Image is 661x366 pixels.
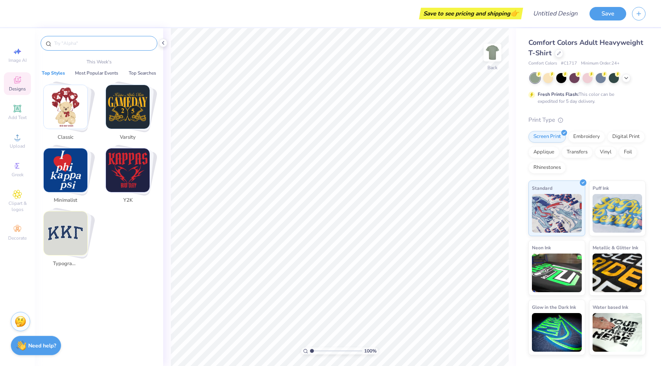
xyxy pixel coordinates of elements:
[485,45,500,60] img: Back
[115,197,140,204] span: Y2K
[528,116,646,124] div: Print Type
[568,131,605,143] div: Embroidery
[53,39,152,47] input: Try "Alpha"
[101,148,159,208] button: Stack Card Button Y2K
[528,60,557,67] span: Comfort Colors
[561,60,577,67] span: # C1717
[4,200,31,213] span: Clipart & logos
[562,146,593,158] div: Transfers
[73,69,121,77] button: Most Popular Events
[528,131,566,143] div: Screen Print
[364,347,376,354] span: 100 %
[39,211,97,271] button: Stack Card Button Typography
[593,313,642,352] img: Water based Ink
[487,64,497,71] div: Back
[528,146,559,158] div: Applique
[532,303,576,311] span: Glow in the Dark Ink
[532,194,582,233] img: Standard
[12,172,24,178] span: Greek
[53,260,78,268] span: Typography
[528,162,566,174] div: Rhinestones
[53,197,78,204] span: Minimalist
[593,303,628,311] span: Water based Ink
[619,146,637,158] div: Foil
[106,85,150,129] img: Varsity
[126,69,158,77] button: Top Searches
[44,211,87,255] img: Typography
[101,85,159,144] button: Stack Card Button Varsity
[9,86,26,92] span: Designs
[10,143,25,149] span: Upload
[44,148,87,192] img: Minimalist
[44,85,87,129] img: Classic
[106,148,150,192] img: Y2K
[593,243,638,252] span: Metallic & Glitter Ink
[538,91,633,105] div: This color can be expedited for 5 day delivery.
[595,146,617,158] div: Vinyl
[532,254,582,292] img: Neon Ink
[28,342,56,349] strong: Need help?
[581,60,620,67] span: Minimum Order: 24 +
[589,7,626,20] button: Save
[53,134,78,141] span: Classic
[39,85,97,144] button: Stack Card Button Classic
[87,58,112,65] p: This Week's
[593,254,642,292] img: Metallic & Glitter Ink
[607,131,645,143] div: Digital Print
[532,313,582,352] img: Glow in the Dark Ink
[39,69,67,77] button: Top Styles
[8,235,27,241] span: Decorate
[39,148,97,208] button: Stack Card Button Minimalist
[538,91,579,97] strong: Fresh Prints Flash:
[527,6,584,21] input: Untitled Design
[532,184,552,192] span: Standard
[115,134,140,141] span: Varsity
[528,38,643,58] span: Comfort Colors Adult Heavyweight T-Shirt
[593,184,609,192] span: Puff Ink
[510,9,519,18] span: 👉
[9,57,27,63] span: Image AI
[532,243,551,252] span: Neon Ink
[8,114,27,121] span: Add Text
[421,8,521,19] div: Save to see pricing and shipping
[593,194,642,233] img: Puff Ink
